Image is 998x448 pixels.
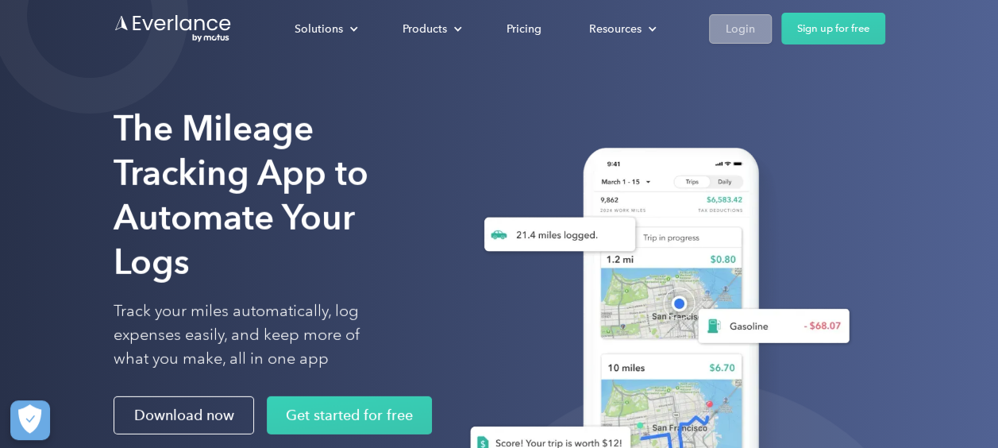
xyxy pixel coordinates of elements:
[403,19,447,39] div: Products
[114,299,397,371] p: Track your miles automatically, log expenses easily, and keep more of what you make, all in one app
[267,396,432,434] a: Get started for free
[114,107,368,283] strong: The Mileage Tracking App to Automate Your Logs
[387,15,475,43] div: Products
[114,14,233,44] a: Go to homepage
[114,396,254,434] a: Download now
[573,15,669,43] div: Resources
[589,19,642,39] div: Resources
[726,19,755,39] div: Login
[279,15,371,43] div: Solutions
[781,13,885,44] a: Sign up for free
[709,14,772,44] a: Login
[507,19,541,39] div: Pricing
[295,19,343,39] div: Solutions
[491,15,557,43] a: Pricing
[10,400,50,440] button: Cookies Settings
